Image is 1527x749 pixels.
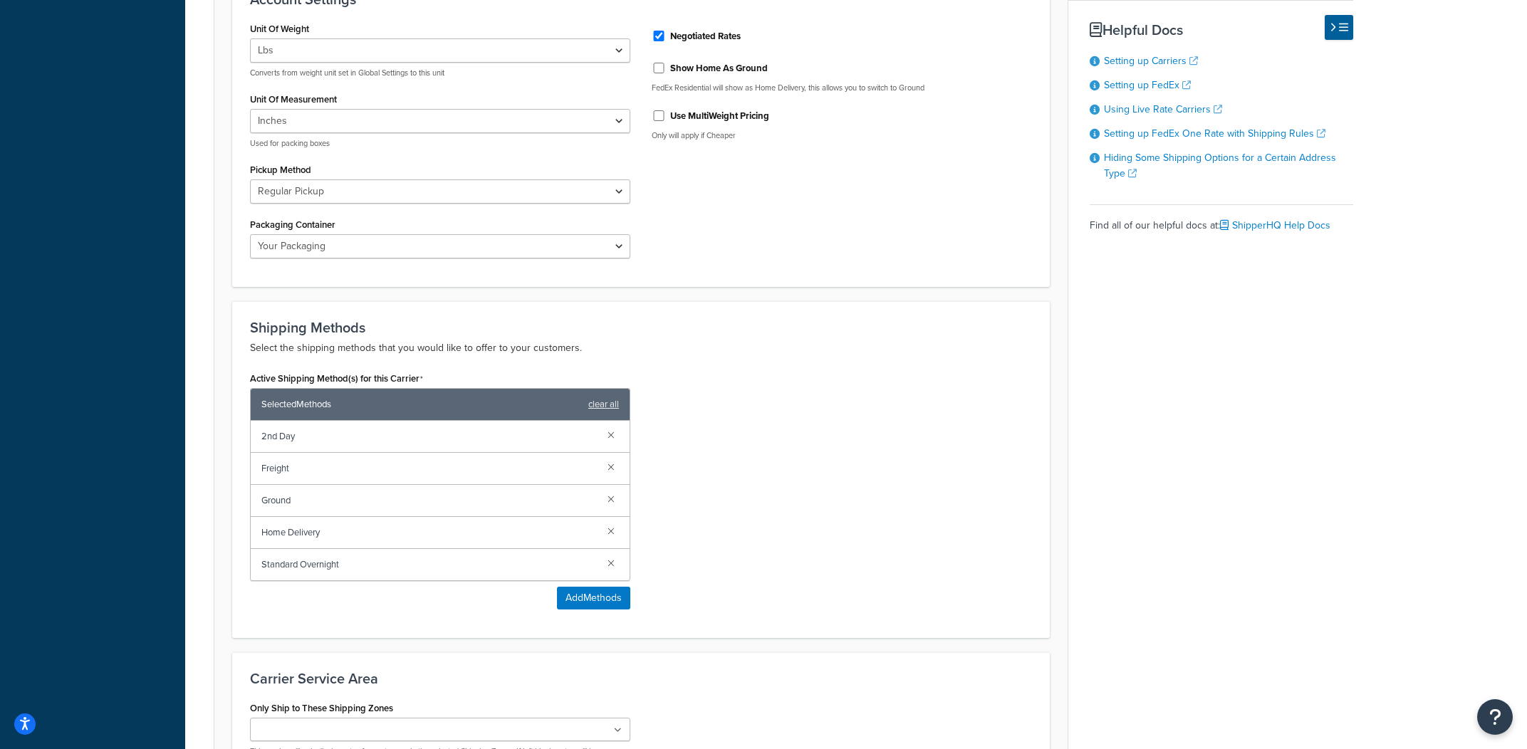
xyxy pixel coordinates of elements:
[250,671,1032,686] h3: Carrier Service Area
[652,130,1032,141] p: Only will apply if Cheaper
[250,164,311,175] label: Pickup Method
[250,94,337,105] label: Unit Of Measurement
[670,110,769,122] label: Use MultiWeight Pricing
[1104,102,1222,117] a: Using Live Rate Carriers
[250,219,335,230] label: Packaging Container
[1220,218,1330,233] a: ShipperHQ Help Docs
[1104,126,1325,141] a: Setting up FedEx One Rate with Shipping Rules
[1090,22,1353,38] h3: Helpful Docs
[261,555,596,575] span: Standard Overnight
[588,394,619,414] a: clear all
[250,340,1032,357] p: Select the shipping methods that you would like to offer to your customers.
[250,703,393,713] label: Only Ship to These Shipping Zones
[261,523,596,543] span: Home Delivery
[250,373,423,384] label: Active Shipping Method(s) for this Carrier
[1325,15,1353,40] button: Hide Help Docs
[652,83,1032,93] p: FedEx Residential will show as Home Delivery, this allows you to switch to Ground
[261,426,596,446] span: 2nd Day
[250,138,630,149] p: Used for packing boxes
[670,30,741,43] label: Negotiated Rates
[1104,78,1191,93] a: Setting up FedEx
[1104,150,1336,181] a: Hiding Some Shipping Options for a Certain Address Type
[250,320,1032,335] h3: Shipping Methods
[670,62,768,75] label: Show Home As Ground
[261,459,596,478] span: Freight
[1090,204,1353,236] div: Find all of our helpful docs at:
[557,587,630,609] button: AddMethods
[250,68,630,78] p: Converts from weight unit set in Global Settings to this unit
[261,491,596,510] span: Ground
[250,23,309,34] label: Unit Of Weight
[1477,699,1513,735] button: Open Resource Center
[261,394,581,414] span: Selected Methods
[1104,53,1198,68] a: Setting up Carriers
